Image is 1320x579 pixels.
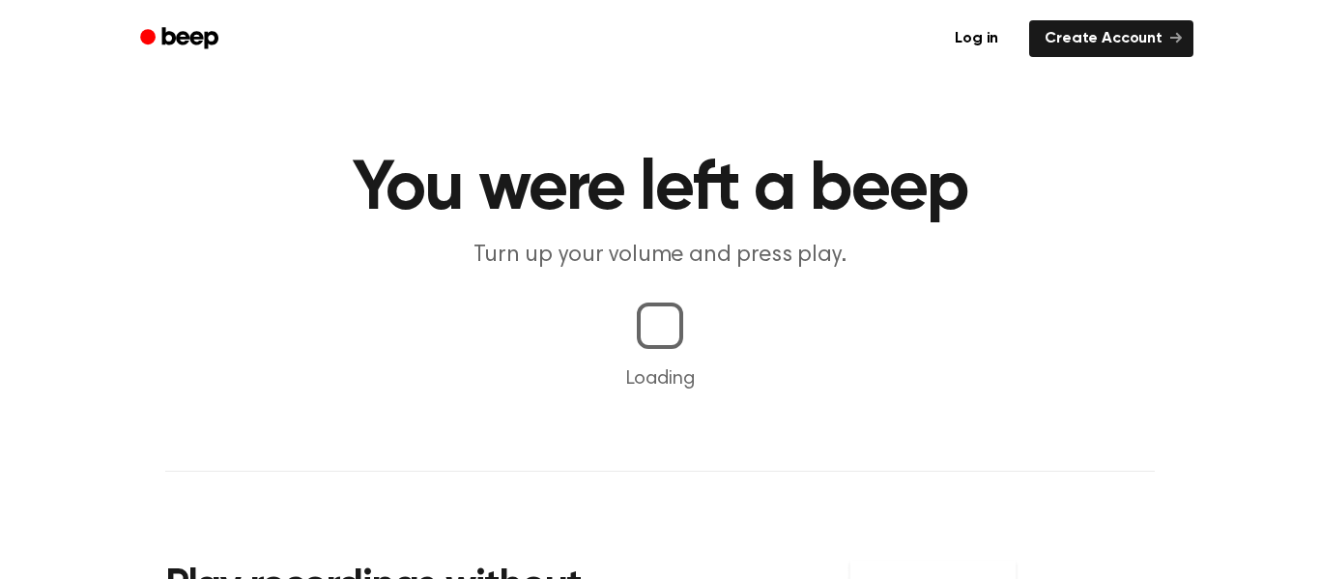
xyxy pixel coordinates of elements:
[935,16,1018,61] a: Log in
[1029,20,1193,57] a: Create Account
[23,364,1297,393] p: Loading
[127,20,236,58] a: Beep
[165,155,1155,224] h1: You were left a beep
[289,240,1031,272] p: Turn up your volume and press play.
